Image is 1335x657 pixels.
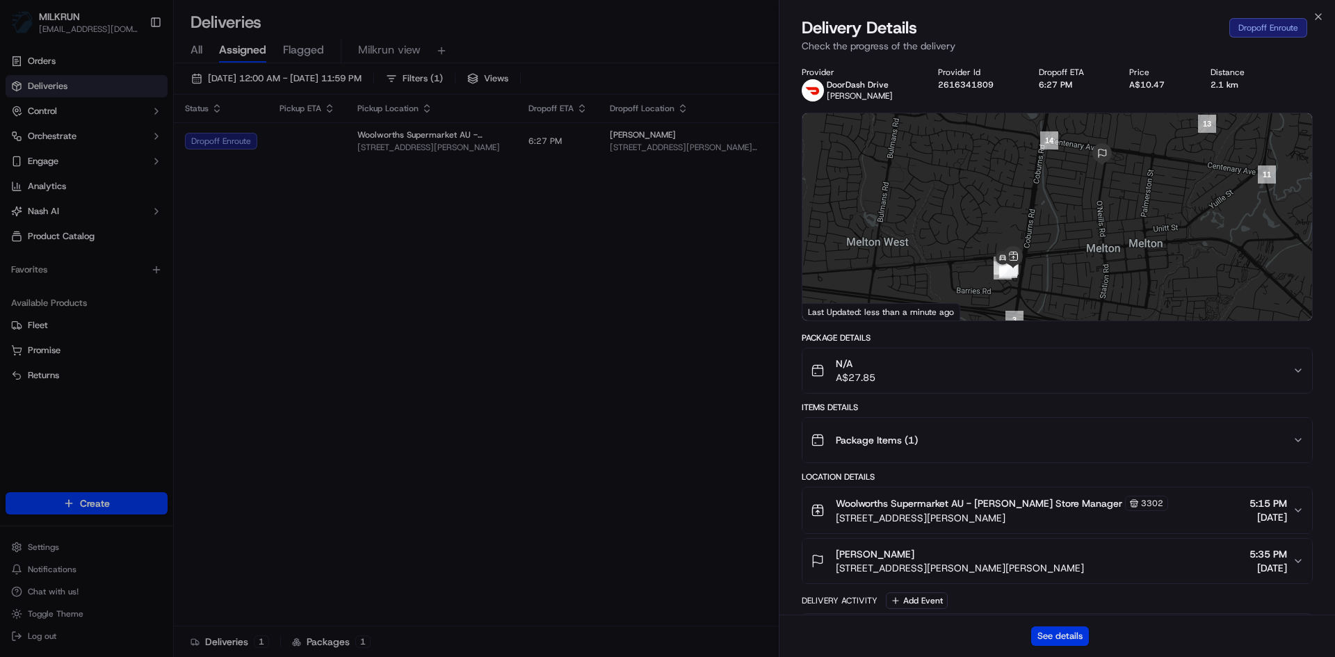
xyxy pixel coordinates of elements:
div: 13 [1198,115,1216,133]
div: Price [1129,67,1188,78]
div: 2.1 km [1211,79,1268,90]
div: Items Details [802,402,1313,413]
span: [STREET_ADDRESS][PERSON_NAME][PERSON_NAME] [836,561,1084,575]
span: [STREET_ADDRESS][PERSON_NAME] [836,511,1168,525]
button: Package Items (1) [802,418,1312,462]
div: 6:27 PM [1039,79,1107,90]
span: N/A [836,357,875,371]
span: 3302 [1141,498,1163,509]
div: Dropoff ETA [1039,67,1107,78]
div: 3 [1005,311,1023,329]
div: Distance [1211,67,1268,78]
button: See details [1031,626,1089,646]
div: A$10.47 [1129,79,1188,90]
span: Package Items ( 1 ) [836,433,918,447]
button: Woolworths Supermarket AU - [PERSON_NAME] Store Manager3302[STREET_ADDRESS][PERSON_NAME]5:15 PM[D... [802,487,1312,533]
span: [DATE] [1249,561,1287,575]
div: 14 [1040,131,1058,149]
div: Location Details [802,471,1313,482]
div: Delivery Activity [802,595,877,606]
div: Last Updated: less than a minute ago [802,303,960,321]
span: [PERSON_NAME] [836,547,914,561]
button: 2616341809 [938,79,994,90]
img: doordash_logo_v2.png [802,79,824,102]
div: Provider [802,67,916,78]
p: Check the progress of the delivery [802,39,1313,53]
span: Delivery Details [802,17,917,39]
button: N/AA$27.85 [802,348,1312,393]
span: Woolworths Supermarket AU - [PERSON_NAME] Store Manager [836,496,1122,510]
p: DoorDash Drive [827,79,893,90]
span: [PERSON_NAME] [827,90,893,102]
button: Add Event [886,592,948,609]
div: Provider Id [938,67,1017,78]
span: 5:15 PM [1249,496,1287,510]
span: A$27.85 [836,371,875,384]
div: 19 [994,261,1012,279]
span: [DATE] [1249,510,1287,524]
span: 5:35 PM [1249,547,1287,561]
div: 11 [1258,165,1276,184]
div: Package Details [802,332,1313,343]
button: [PERSON_NAME][STREET_ADDRESS][PERSON_NAME][PERSON_NAME]5:35 PM[DATE] [802,539,1312,583]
